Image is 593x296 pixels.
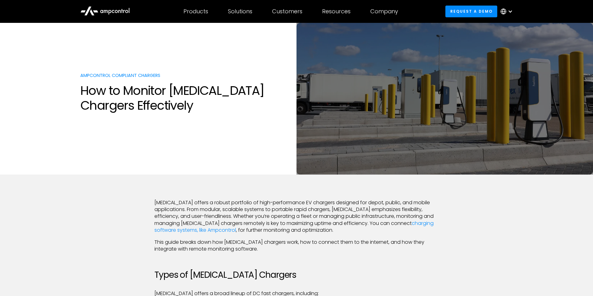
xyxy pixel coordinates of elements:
[272,8,302,15] div: Customers
[154,220,434,234] a: charging software systems, like Ampcontrol
[154,270,439,280] h2: Types of [MEDICAL_DATA] Chargers
[183,8,208,15] div: Products
[154,199,439,234] p: [MEDICAL_DATA] offers a robust portfolio of high-performance EV chargers designed for depot, publ...
[322,8,351,15] div: Resources
[228,8,252,15] div: Solutions
[80,83,290,113] h1: ‍How to Monitor [MEDICAL_DATA] Chargers Effectively
[370,8,398,15] div: Company
[154,239,439,253] p: This guide breaks down how [MEDICAL_DATA] chargers work, how to connect them to the internet, and...
[445,6,497,17] a: Request a demo
[80,72,290,78] p: Ampcontrol compliant chargers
